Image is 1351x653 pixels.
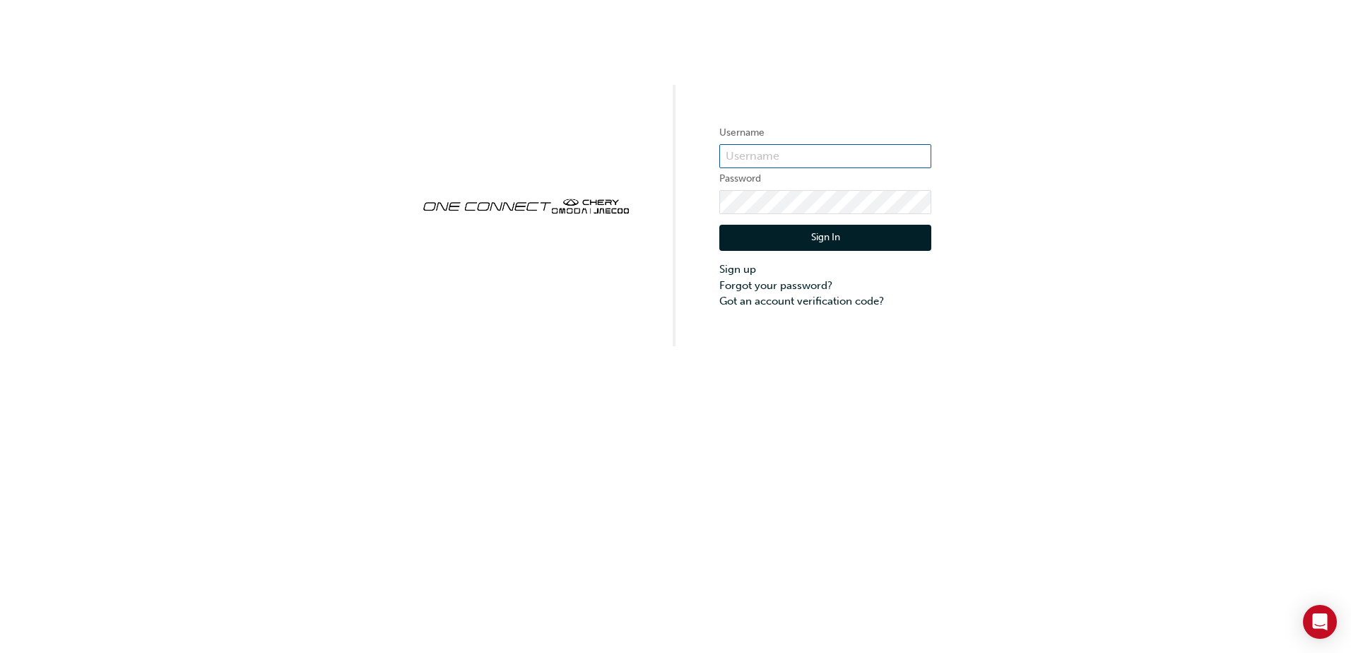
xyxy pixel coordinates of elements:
a: Forgot your password? [719,278,931,294]
label: Username [719,124,931,141]
input: Username [719,144,931,168]
a: Sign up [719,261,931,278]
div: Open Intercom Messenger [1303,605,1337,639]
label: Password [719,170,931,187]
a: Got an account verification code? [719,293,931,310]
img: oneconnect [420,187,632,223]
button: Sign In [719,225,931,252]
